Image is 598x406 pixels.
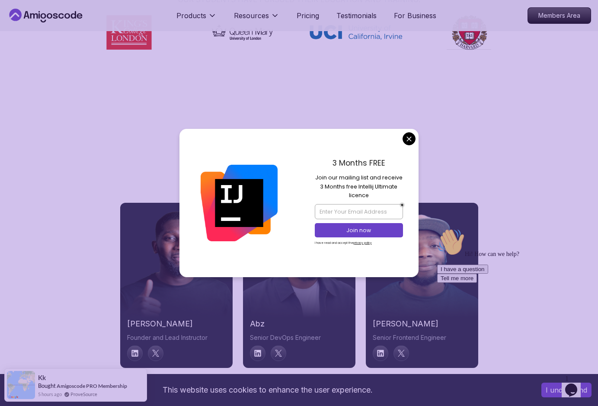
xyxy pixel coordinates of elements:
[234,10,269,21] p: Resources
[394,10,436,21] a: For Business
[38,390,62,398] span: 5 hours ago
[7,371,35,399] img: provesource social proof notification image
[336,10,377,21] a: Testimonials
[423,15,515,50] img: partner_harvard
[250,333,349,342] p: Senior DevOps Engineer
[176,10,206,21] p: Products
[297,10,319,21] a: Pricing
[3,26,86,32] span: Hi! How can we help?
[38,374,46,381] span: Kk
[70,391,97,397] a: ProveSource
[120,210,233,318] img: instructor
[528,8,591,23] p: Members Area
[3,49,43,58] button: Tell me more
[310,15,402,50] img: partner_uci
[3,40,54,49] button: I have a question
[196,15,289,50] img: partner_qm
[38,382,56,389] span: Bought
[3,3,159,58] div: 👋Hi! How can we help?I have a questionTell me more
[366,210,478,318] img: instructor
[6,380,528,400] div: This website uses cookies to enhance the user experience.
[57,383,127,389] a: Amigoscode PRO Membership
[528,7,591,24] a: Members Area
[83,15,176,50] img: partner_college
[176,10,217,28] button: Products
[562,371,589,397] iframe: chat widget
[541,383,592,397] button: Accept cookies
[250,318,349,330] h2: abz
[127,333,226,342] p: Founder and Lead Instructor
[127,318,226,330] h2: [PERSON_NAME]
[234,10,279,28] button: Resources
[373,318,471,330] h2: [PERSON_NAME]
[373,333,471,342] p: Senior Frontend Engineer
[3,3,31,31] img: :wave:
[434,225,589,367] iframe: chat widget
